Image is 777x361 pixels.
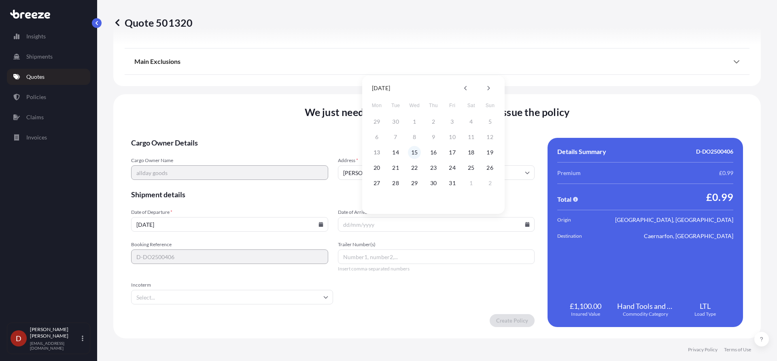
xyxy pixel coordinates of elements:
span: Details Summary [557,148,606,156]
input: Select... [131,290,333,304]
button: 18 [465,146,478,159]
button: 21 [389,161,402,174]
p: [EMAIL_ADDRESS][DOMAIN_NAME] [30,341,80,350]
p: Policies [26,93,46,101]
a: Privacy Policy [688,346,718,353]
span: Hand Tools and Cutlery [617,301,674,311]
span: Insured Value [571,311,600,317]
input: Number1, number2,... [338,249,535,264]
span: [GEOGRAPHIC_DATA], [GEOGRAPHIC_DATA] [615,216,733,224]
button: 17 [446,146,459,159]
button: Create Policy [490,314,535,327]
p: Shipments [26,53,53,61]
span: Sunday [483,97,497,114]
button: 2 [484,177,497,190]
span: £0.99 [706,190,733,203]
button: 31 [446,177,459,190]
button: 16 [427,146,440,159]
input: dd/mm/yyyy [131,217,328,232]
span: Load Type [694,311,716,317]
button: 29 [408,177,421,190]
a: Invoices [7,129,90,146]
span: £0.99 [719,169,733,177]
button: 1 [465,177,478,190]
span: Trailer Number(s) [338,241,535,248]
span: Caernarfon, [GEOGRAPHIC_DATA] [644,232,733,240]
button: 19 [484,146,497,159]
span: Saturday [464,97,478,114]
p: Invoices [26,133,47,141]
span: Address [338,157,535,164]
a: Policies [7,89,90,105]
span: Monday [369,97,384,114]
span: Wednesday [407,97,422,114]
a: Insights [7,28,90,44]
button: 28 [389,177,402,190]
div: [DATE] [372,83,390,93]
span: Tuesday [388,97,403,114]
button: 27 [370,177,383,190]
a: Claims [7,109,90,125]
span: Total [557,195,571,203]
span: Date of Departure [131,209,328,215]
button: 26 [484,161,497,174]
span: Friday [445,97,460,114]
span: Booking Reference [131,241,328,248]
button: 24 [446,161,459,174]
span: Destination [557,232,603,240]
a: Terms of Use [724,346,751,353]
span: D [16,334,21,342]
span: Premium [557,169,581,177]
button: 14 [389,146,402,159]
span: Cargo Owner Name [131,157,328,164]
p: Claims [26,113,44,121]
p: Quotes [26,73,45,81]
span: Commodity Category [623,311,668,317]
span: £1,100.00 [570,301,601,311]
span: Shipment details [131,190,535,199]
span: Insert comma-separated numbers [338,266,535,272]
span: LTL [700,301,711,311]
span: Date of Arrival [338,209,535,215]
input: dd/mm/yyyy [338,217,535,232]
p: [PERSON_NAME] [PERSON_NAME] [30,326,80,339]
span: Incoterm [131,282,333,288]
p: Quote 501320 [113,16,193,29]
span: D-DO2500406 [696,148,733,156]
input: Cargo owner address [338,165,535,180]
button: 20 [370,161,383,174]
button: 30 [427,177,440,190]
button: 15 [408,146,421,159]
span: Origin [557,216,603,224]
div: Main Exclusions [134,52,740,71]
a: Shipments [7,49,90,65]
p: Create Policy [496,317,528,325]
span: Main Exclusions [134,57,180,65]
a: Quotes [7,69,90,85]
button: 23 [427,161,440,174]
input: Your internal reference [131,249,328,264]
button: 25 [465,161,478,174]
span: Cargo Owner Details [131,138,535,148]
span: We just need a few more details before we issue the policy [305,106,570,118]
p: Insights [26,32,46,40]
button: 22 [408,161,421,174]
span: Thursday [426,97,441,114]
